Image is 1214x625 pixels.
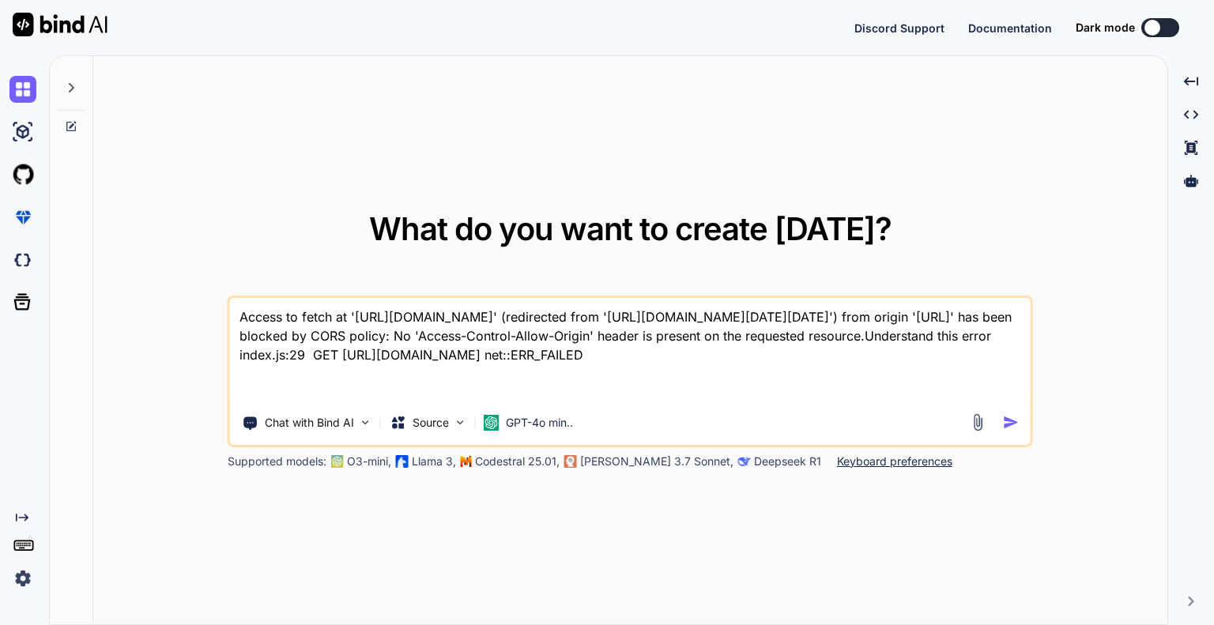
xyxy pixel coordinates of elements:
[396,455,409,468] img: Llama2
[228,454,326,469] p: Supported models:
[413,415,449,431] p: Source
[484,415,500,431] img: GPT-4o mini
[13,13,107,36] img: Bind AI
[9,204,36,231] img: premium
[580,454,733,469] p: [PERSON_NAME] 3.7 Sonnet,
[854,21,944,35] span: Discord Support
[454,416,467,429] img: Pick Models
[9,76,36,103] img: chat
[9,565,36,592] img: settings
[968,20,1052,36] button: Documentation
[854,20,944,36] button: Discord Support
[475,454,560,469] p: Codestral 25.01,
[837,454,952,469] p: Keyboard preferences
[461,456,472,467] img: Mistral-AI
[754,454,821,469] p: Deepseek R1
[230,298,1031,402] textarea: Access to fetch at '[URL][DOMAIN_NAME]' (redirected from '[URL][DOMAIN_NAME][DATE][DATE]') from o...
[265,415,354,431] p: Chat with Bind AI
[738,455,751,468] img: claude
[969,413,987,431] img: attachment
[1076,20,1135,36] span: Dark mode
[1003,414,1020,431] img: icon
[9,247,36,273] img: darkCloudIdeIcon
[968,21,1052,35] span: Documentation
[9,119,36,145] img: ai-studio
[412,454,456,469] p: Llama 3,
[369,209,892,248] span: What do you want to create [DATE]?
[359,416,372,429] img: Pick Tools
[347,454,391,469] p: O3-mini,
[506,415,573,431] p: GPT-4o min..
[564,455,577,468] img: claude
[9,161,36,188] img: githubLight
[331,455,344,468] img: GPT-4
